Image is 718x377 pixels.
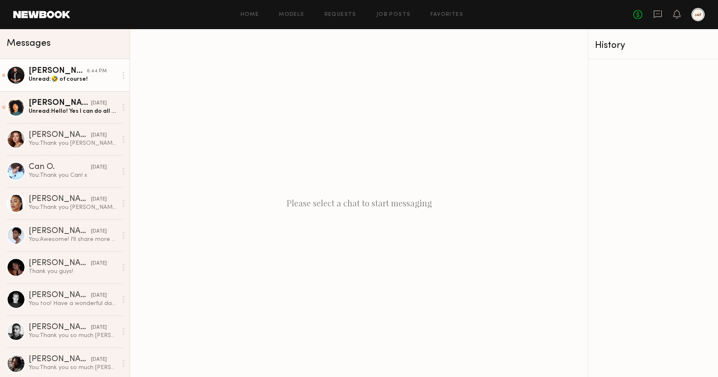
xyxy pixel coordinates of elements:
a: Job Posts [376,12,411,17]
div: You: Thank you Can! x [29,171,117,179]
div: [DATE] [91,164,107,171]
div: [DATE] [91,324,107,332]
a: Models [279,12,304,17]
div: [PERSON_NAME] [29,227,91,236]
div: You: Thank you [PERSON_NAME]! [29,203,117,211]
div: You: Awesome! I'll share more details when I can. x, Sasa (Art Director at Snif) [29,236,117,243]
div: [DATE] [91,260,107,268]
div: [PERSON_NAME] [29,67,87,75]
a: Home [241,12,259,17]
div: Please select a chat to start messaging [130,29,588,377]
div: [PERSON_NAME] [29,99,91,107]
div: [DATE] [91,131,107,139]
div: [PERSON_NAME] [29,291,91,300]
a: Requests [325,12,357,17]
div: Can O. [29,163,91,171]
div: [DATE] [91,228,107,236]
div: [PERSON_NAME] [29,355,91,364]
div: Thank you guys! [29,268,117,275]
div: You too! Have a wonderful day! x [29,300,117,308]
a: Favorites [430,12,463,17]
div: You: Thank you so much [PERSON_NAME]! [29,364,117,372]
div: [PERSON_NAME] [29,131,91,139]
div: [PERSON_NAME] [29,195,91,203]
div: You: Thank you so much [PERSON_NAME]! x [29,332,117,340]
div: [DATE] [91,99,107,107]
div: Unread: 🤣 of course! [29,75,117,83]
div: Unread: Hello! Yes I can do all of that, can’t wait! :) [29,107,117,115]
div: History [595,41,711,50]
div: 6:44 PM [87,67,107,75]
span: Messages [7,39,51,48]
div: You: Thank you [PERSON_NAME]! x [29,139,117,147]
div: [PERSON_NAME] [29,323,91,332]
div: [DATE] [91,196,107,203]
div: [DATE] [91,292,107,300]
div: [DATE] [91,356,107,364]
div: [PERSON_NAME] [29,259,91,268]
